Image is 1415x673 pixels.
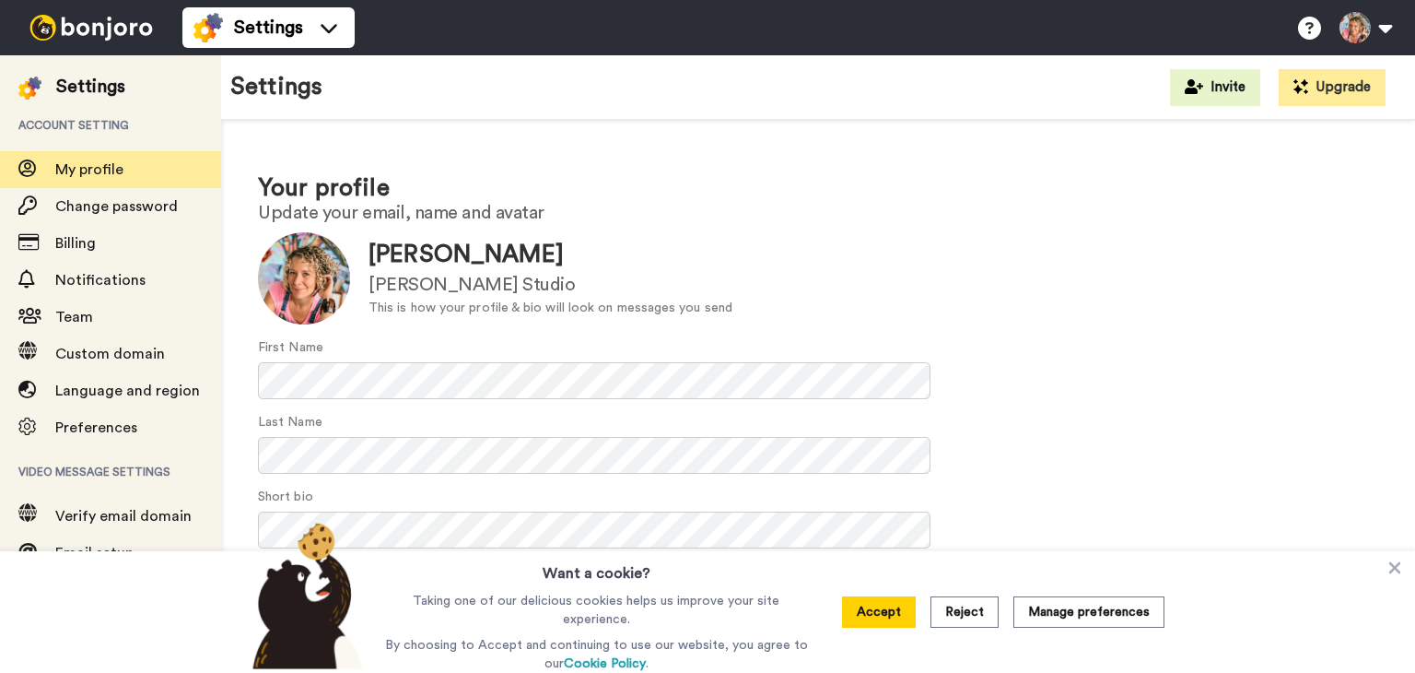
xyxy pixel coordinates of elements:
[1279,69,1386,106] button: Upgrade
[1013,596,1164,628] button: Manage preferences
[22,15,160,41] img: bj-logo-header-white.svg
[55,273,146,288] span: Notifications
[380,592,813,629] p: Taking one of our delicious cookies helps us improve your site experience.
[230,74,322,100] h1: Settings
[368,299,732,318] div: This is how your profile & bio will look on messages you send
[258,338,323,358] label: First Name
[1170,69,1260,106] button: Invite
[55,236,96,251] span: Billing
[258,203,1378,223] h2: Update your email, name and avatar
[55,420,137,435] span: Preferences
[930,596,999,628] button: Reject
[55,310,93,325] span: Team
[56,74,125,100] div: Settings
[380,636,813,673] p: By choosing to Accept and continuing to use our website, you agree to our .
[842,596,916,628] button: Accept
[55,347,165,361] span: Custom domain
[234,15,303,41] span: Settings
[258,175,1378,202] h1: Your profile
[368,272,732,299] div: [PERSON_NAME] Studio
[55,384,200,398] span: Language and region
[55,199,178,214] span: Change password
[236,522,372,669] img: bear-with-cookie.png
[543,551,650,584] h3: Want a cookie?
[55,162,123,177] span: My profile
[258,488,313,507] label: Short bio
[193,13,223,42] img: settings-colored.svg
[18,77,41,100] img: settings-colored.svg
[564,657,646,670] a: Cookie Policy
[55,509,192,524] span: Verify email domain
[258,413,322,432] label: Last Name
[368,238,732,272] div: [PERSON_NAME]
[55,546,134,561] span: Email setup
